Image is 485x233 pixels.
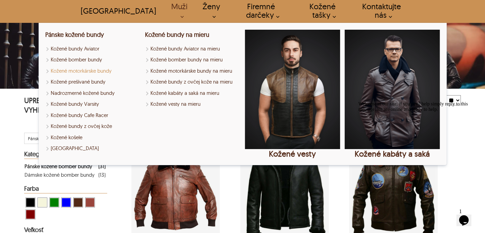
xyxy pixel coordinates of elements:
[344,30,440,149] img: Kožené kabáty a saká
[98,163,100,170] font: (
[45,45,141,53] a: Pánske kožené bundy Aviator
[25,163,92,170] font: Pánske kožené bomber bundy
[26,198,35,207] div: Zobraziť čierne pánske kožené bomber bundy
[150,78,232,85] font: Kožené bundy z ovčej kože na mieru
[145,78,240,86] a: Nakupujte bundy z ovčej kože na mieru
[45,89,141,97] a: Nakupujte nadrozmerné kožené bundy
[104,163,106,170] font: )
[3,3,125,14] div: Welcome to our site, if you need help simply reply to this message, we are online and ready to help.
[3,3,112,13] span: Welcome to our site, if you need help simply reply to this message, we are online and ready to help.
[98,172,100,178] font: (
[24,151,107,159] div: Filtrovať pánske kožené bomber bundy podľa kategórií
[45,145,141,152] a: Nakupujte nové produkty
[145,100,240,108] a: Nakupujte kožené vesty na mieru
[171,1,188,11] font: Muži
[309,1,336,20] font: Kožené tašky
[81,6,156,16] font: [GEOGRAPHIC_DATA]
[51,90,115,96] font: Nadrozmerné kožené bundy
[24,96,79,114] font: UPRESNITE SVOJE VYHĽADÁVANIE
[51,101,99,107] font: Kožené bundy Varsity
[100,172,104,178] font: 13
[45,134,141,142] a: Nakupujte kožené košele
[73,3,163,18] a: Nakupujte nové produkty
[73,198,83,207] div: Zobraziť hnedé (značkové farby) pánske kožené bomber bundy
[344,30,440,159] a: Kožené kabáty a saká
[51,56,102,63] font: Kožené bomber bundy
[51,45,99,52] font: Kožené bundy Aviator
[25,162,105,171] a: Pánske kožené bomber bundy
[51,123,112,129] font: Kožené bundy z ovčej kože
[51,78,106,85] font: Kožené prešívané bundy
[150,45,220,52] font: Kožené bundy Aviator na mieru
[104,172,106,178] font: )
[356,99,478,202] iframe: widget chatu
[150,101,200,107] font: Kožené vesty na mieru
[145,31,209,39] a: Kožené bundy na mieru
[28,136,86,141] span: Pánske kožené bomber bundy
[37,198,47,207] div: Zobraziť béžové pánske kožené bomber bundy
[150,90,219,96] font: Kožené kabáty a saká na mieru
[150,56,223,63] font: Kožené bomber bundy na mieru
[45,122,141,130] a: Pánske kožené bundy
[45,67,141,75] a: Nakupujte pánske motorkárske kožené bundy
[355,149,430,159] font: Kožené kabáty a saká
[269,149,316,159] font: Kožené vesty
[150,68,232,74] font: Kožené motorkárske bundy na mieru
[45,112,141,119] a: Pánske kožené bundy Cafe Racer
[246,1,275,20] font: Firemné darčeky
[45,100,141,108] a: Nakupujte kožené bundy Varsity
[51,145,99,151] font: [GEOGRAPHIC_DATA]
[362,1,401,20] font: Kontaktujte nás
[45,31,104,39] a: Pánske kožené bundy
[24,185,107,193] div: Filtrovať pánske kožené bomber bundy podľa farby
[25,171,105,179] a: Filter Dámske kožené bomber bundy
[51,68,112,74] font: Kožené motorkárske bundy
[45,56,141,64] a: Nakupujte pánske kožené bomber bundy
[24,185,39,192] font: Farba
[51,134,82,141] font: Kožené košele
[26,209,35,219] div: Zobraziť pánske kožené bomber bundy v gaštanovo-červenej farbe
[49,198,59,207] div: Zobraziť zelené pánske kožené bomber bundy
[45,78,141,86] a: Nakupujte kožené prešívané bundy
[24,150,50,158] font: Kategórie
[61,198,71,207] div: Zobraziť modré pánske kožené bomber bundy
[100,163,104,170] font: 31
[145,89,240,97] a: Nakupujte kožené kabáty a saká na mieru
[456,206,478,226] iframe: widget chatu
[85,198,95,207] div: Zobraziť pánske kožené bomber bundy v koňakovej farbe
[51,112,108,118] font: Kožené bundy Cafe Racer
[245,30,340,159] a: Kožené vesty
[25,172,95,178] font: Dámske kožené bomber bundy
[145,45,240,53] a: Kožené bundy Aviator na mieru
[145,56,240,64] a: Nakupujte kožené bomber bundy na mieru
[245,30,340,149] img: Kožené vesty
[145,67,240,75] a: Nakupujte kožené motorkárske bundy na mieru
[203,1,220,11] font: Ženy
